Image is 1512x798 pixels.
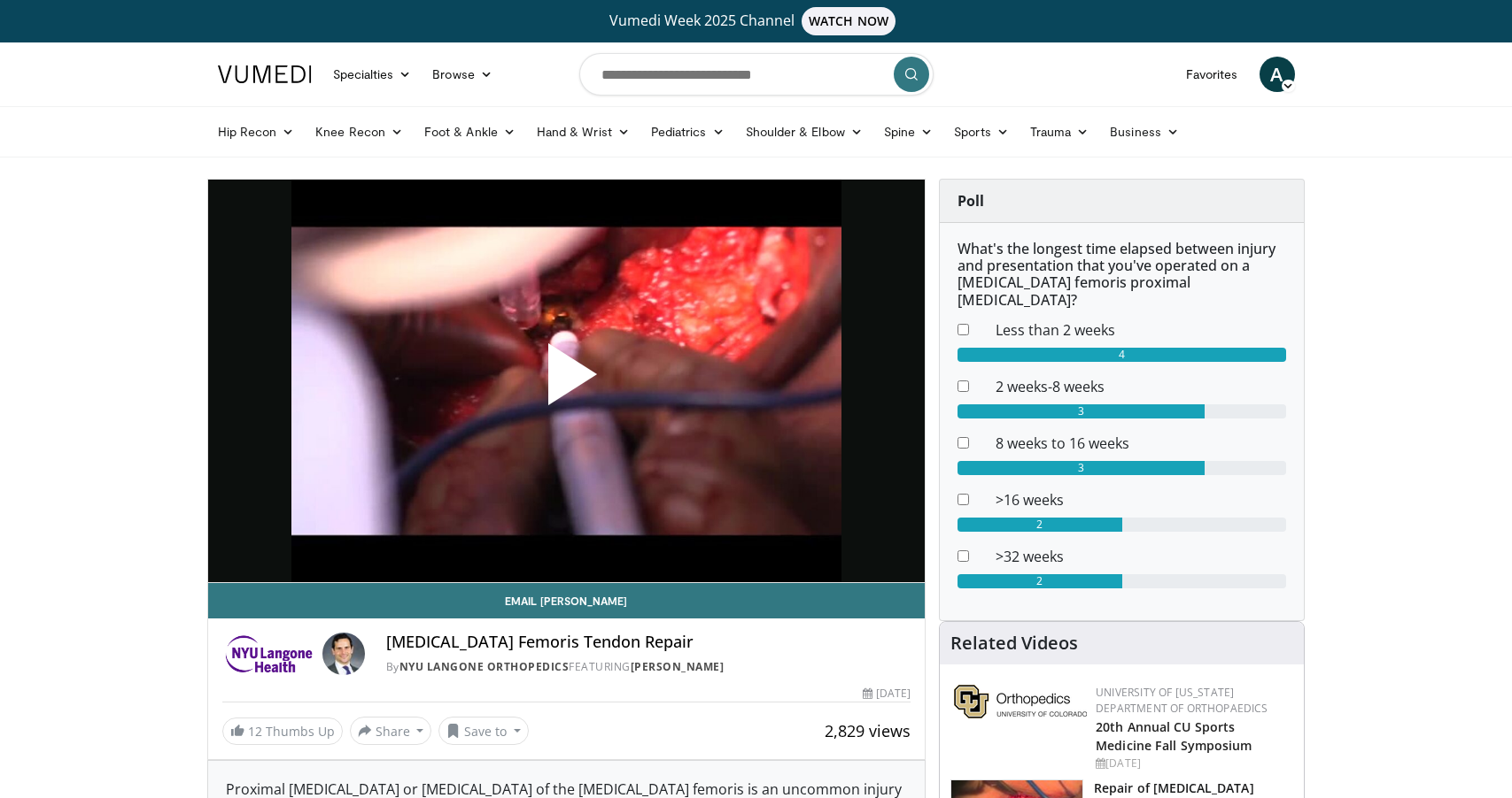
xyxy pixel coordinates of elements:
[305,114,414,150] a: Knee Recon
[1175,57,1249,92] a: Favorites
[422,57,503,92] a: Browse
[958,518,1122,532] div: 2
[982,376,1299,397] dd: 2 weeks-8 weeks
[208,180,926,583] video-js: Video Player
[735,114,873,150] a: Shoulder & Elbow
[1096,685,1268,716] a: University of [US_STATE] Department of Orthopaedics
[208,583,926,618] a: Email [PERSON_NAME]
[958,348,1286,362] div: 4
[982,319,1299,341] dd: Less than 2 weeks
[322,633,365,675] img: Avatar
[438,717,529,745] button: Save to
[958,404,1204,418] div: 3
[802,7,896,35] span: WATCH NOW
[1260,57,1295,92] a: A
[1020,114,1100,150] a: Trauma
[958,574,1122,588] div: 2
[825,720,911,741] span: 2,829 views
[222,717,343,745] a: 12 Thumbs Up
[222,633,315,675] img: NYU Langone Orthopedics
[1096,756,1290,771] div: [DATE]
[414,114,526,150] a: Foot & Ankle
[407,295,725,468] button: Play Video
[399,659,570,674] a: NYU Langone Orthopedics
[943,114,1020,150] a: Sports
[863,686,911,702] div: [DATE]
[322,57,423,92] a: Specialties
[1099,114,1190,150] a: Business
[631,659,725,674] a: [PERSON_NAME]
[982,433,1299,454] dd: 8 weeks to 16 weeks
[350,717,432,745] button: Share
[954,685,1087,718] img: 355603a8-37da-49b6-856f-e00d7e9307d3.png.150x105_q85_autocrop_double_scale_upscale_version-0.2.png
[218,65,312,83] img: VuMedi Logo
[950,633,1078,654] h4: Related Videos
[873,114,943,150] a: Spine
[1096,718,1252,754] a: 20th Annual CU Sports Medicine Fall Symposium
[958,191,984,211] strong: Poll
[248,723,262,740] span: 12
[221,7,1292,35] a: Vumedi Week 2025 ChannelWATCH NOW
[958,461,1204,475] div: 3
[958,241,1286,309] h6: What's the longest time elapsed between injury and presentation that you've operated on a [MEDICA...
[207,114,306,150] a: Hip Recon
[526,114,640,150] a: Hand & Wrist
[640,114,735,150] a: Pediatrics
[386,633,911,652] h4: [MEDICAL_DATA] Femoris Tendon Repair
[982,489,1299,510] dd: >16 weeks
[386,659,911,675] div: By FEATURING
[982,546,1299,567] dd: >32 weeks
[579,53,934,96] input: Search topics, interventions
